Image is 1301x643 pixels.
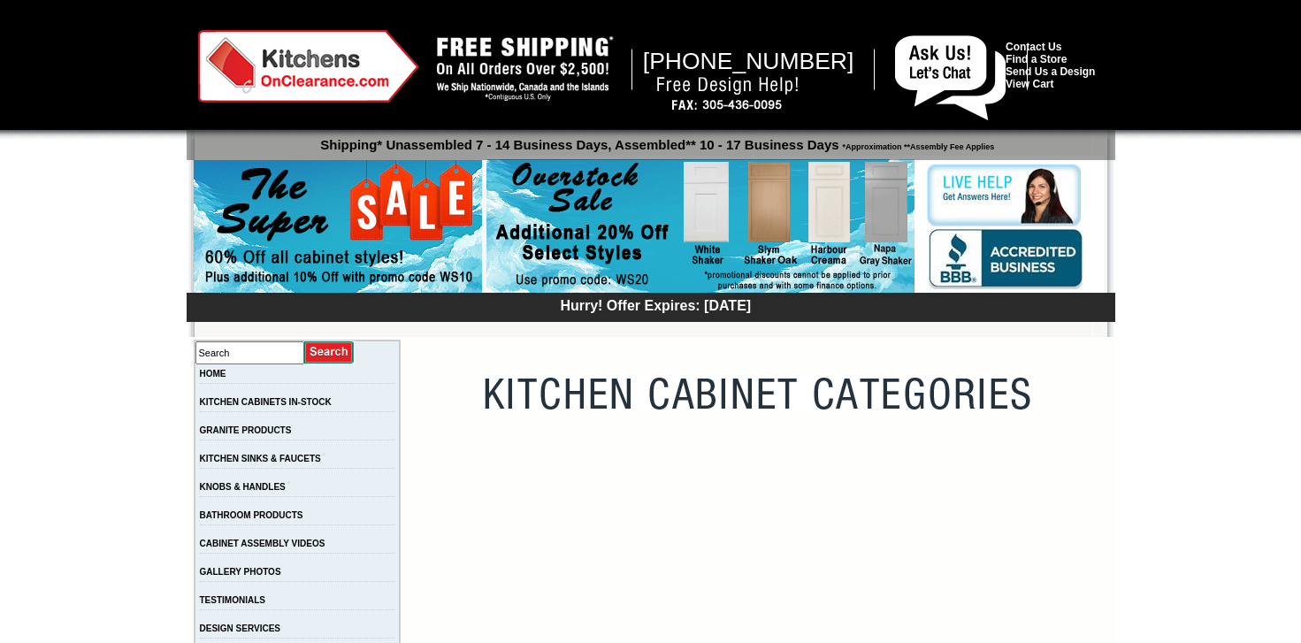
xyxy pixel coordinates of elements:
[195,129,1115,152] p: Shipping* Unassembled 7 - 14 Business Days, Assembled** 10 - 17 Business Days
[200,567,281,577] a: GALLERY PHOTOS
[200,425,292,435] a: GRANITE PRODUCTS
[195,295,1115,314] div: Hurry! Offer Expires: [DATE]
[200,397,332,407] a: KITCHEN CABINETS IN-STOCK
[200,624,281,633] a: DESIGN SERVICES
[304,341,355,364] input: Submit
[1006,53,1067,65] a: Find a Store
[200,595,265,605] a: TESTIMONIALS
[839,138,995,151] span: *Approximation **Assembly Fee Applies
[643,48,854,74] span: [PHONE_NUMBER]
[200,482,286,492] a: KNOBS & HANDLES
[198,30,419,103] img: Kitchens on Clearance Logo
[200,510,303,520] a: BATHROOM PRODUCTS
[1006,65,1095,78] a: Send Us a Design
[1006,41,1061,53] a: Contact Us
[200,454,321,463] a: KITCHEN SINKS & FAUCETS
[200,539,325,548] a: CABINET ASSEMBLY VIDEOS
[1006,78,1053,90] a: View Cart
[200,369,226,379] a: HOME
